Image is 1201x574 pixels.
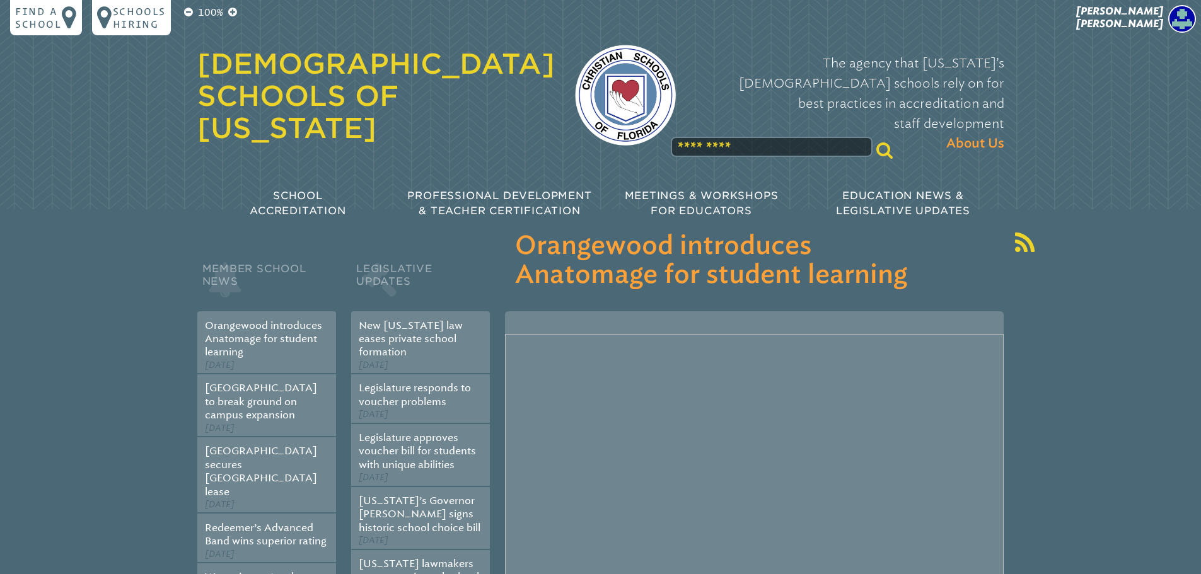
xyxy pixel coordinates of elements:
span: [DATE] [359,409,388,420]
span: [DATE] [359,472,388,483]
span: [DATE] [359,535,388,546]
h2: Member School News [197,260,336,311]
p: The agency that [US_STATE]’s [DEMOGRAPHIC_DATA] schools rely on for best practices in accreditati... [696,53,1004,154]
a: Redeemer’s Advanced Band wins superior rating [205,522,327,547]
img: csf-logo-web-colors.png [575,45,676,146]
img: 7d40eb5f2f5dcfe4cb2def6598a0c835 [1168,5,1196,33]
a: New [US_STATE] law eases private school formation [359,319,463,359]
a: Orangewood introduces Anatomage for student learning [205,319,322,359]
span: [DATE] [205,499,235,510]
a: [US_STATE]’s Governor [PERSON_NAME] signs historic school choice bill [359,495,480,534]
a: Legislature responds to voucher problems [359,382,471,407]
p: Schools Hiring [113,5,166,30]
span: [DATE] [359,360,388,370]
span: Professional Development & Teacher Certification [407,190,591,217]
a: [GEOGRAPHIC_DATA] to break ground on campus expansion [205,382,317,421]
span: About Us [946,134,1004,154]
span: Meetings & Workshops for Educators [625,190,779,217]
span: Education News & Legislative Updates [836,190,970,217]
span: [PERSON_NAME] [PERSON_NAME] [1076,5,1163,30]
h3: Orangewood introduces Anatomage for student learning [515,232,994,290]
span: [DATE] [205,423,235,433]
p: 100% [195,5,226,20]
a: [GEOGRAPHIC_DATA] secures [GEOGRAPHIC_DATA] lease [205,445,317,497]
a: [DEMOGRAPHIC_DATA] Schools of [US_STATE] [197,47,555,144]
a: Legislature approves voucher bill for students with unique abilities [359,432,476,471]
h2: Legislative Updates [351,260,490,311]
span: [DATE] [205,549,235,560]
span: School Accreditation [250,190,345,217]
span: [DATE] [205,360,235,370]
p: Find a school [15,5,62,30]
